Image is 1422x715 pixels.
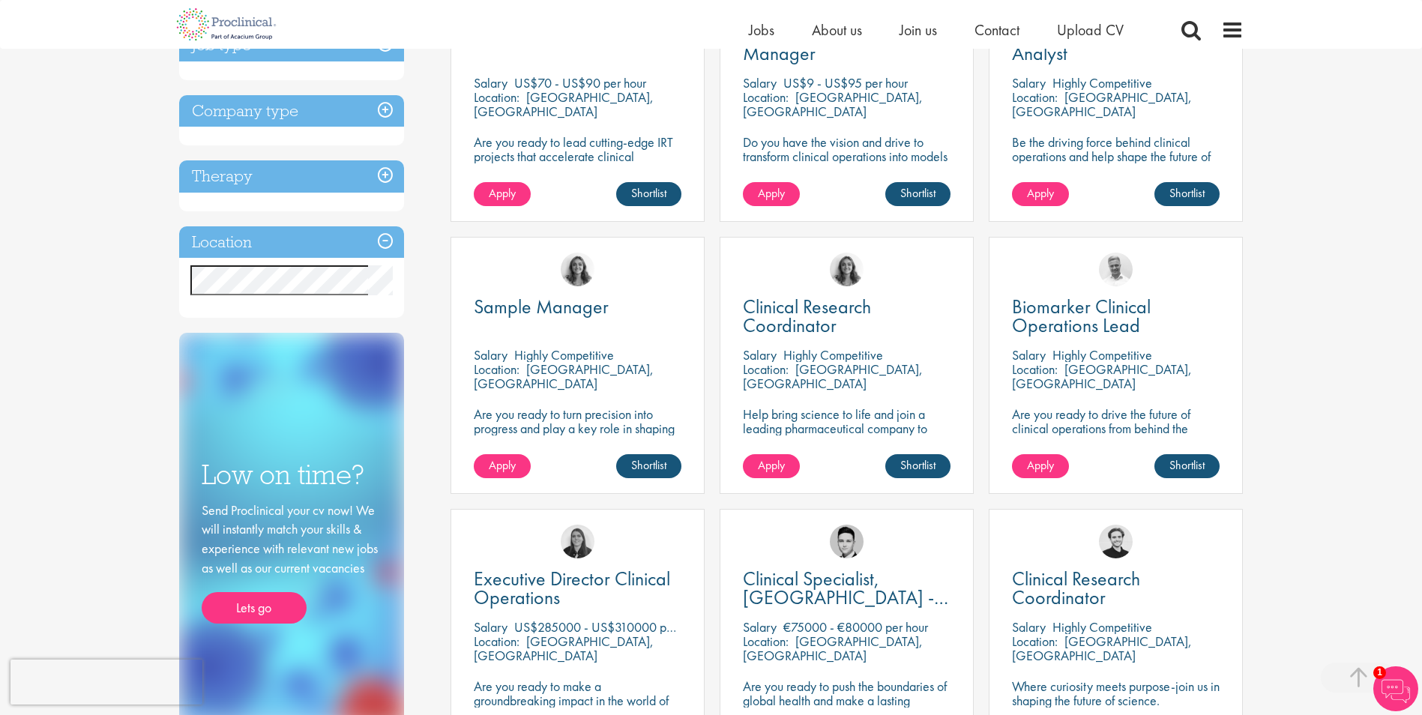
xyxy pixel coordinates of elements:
span: Location: [1012,360,1058,378]
p: €75000 - €80000 per hour [783,618,928,636]
h3: Low on time? [202,460,382,489]
p: US$9 - US$95 per hour [783,74,908,91]
span: 1 [1373,666,1386,679]
a: Apply [743,182,800,206]
span: Clinical Research Coordinator [1012,566,1140,610]
a: Shortlist [616,182,681,206]
span: Salary [1012,618,1046,636]
a: Shortlist [616,454,681,478]
p: Help bring science to life and join a leading pharmaceutical company to play a key role in delive... [743,407,950,478]
span: Salary [1012,74,1046,91]
span: Executive Director Clinical Operations [474,566,670,610]
a: Apply [1012,182,1069,206]
a: About us [812,20,862,40]
p: [GEOGRAPHIC_DATA], [GEOGRAPHIC_DATA] [743,88,923,120]
a: Clinical Research Coordinator [743,298,950,335]
span: Clinical Specialist, [GEOGRAPHIC_DATA] - Cardiac [743,566,948,629]
p: Highly Competitive [783,346,883,363]
span: Apply [1027,185,1054,201]
img: Connor Lynes [830,525,864,558]
img: Jackie Cerchio [830,253,864,286]
p: Where curiosity meets purpose-join us in shaping the future of science. [1012,679,1220,708]
img: Ciara Noble [561,525,594,558]
span: Salary [474,618,507,636]
p: Highly Competitive [1052,618,1152,636]
a: Jobs [749,20,774,40]
span: Location: [1012,633,1058,650]
h3: Therapy [179,160,404,193]
a: Lets go [202,592,307,624]
a: Shortlist [1154,182,1220,206]
span: Salary [1012,346,1046,363]
a: Apply [1012,454,1069,478]
span: Salary [743,618,777,636]
p: Are you ready to lead cutting-edge IRT projects that accelerate clinical breakthroughs in biotech? [474,135,681,178]
a: Clinical Research Coordinator [1012,570,1220,607]
span: Location: [743,88,789,106]
p: [GEOGRAPHIC_DATA], [GEOGRAPHIC_DATA] [474,360,654,392]
span: Location: [474,633,519,650]
a: Shortlist [1154,454,1220,478]
span: Apply [1027,457,1054,473]
span: Location: [474,360,519,378]
span: Location: [1012,88,1058,106]
p: Do you have the vision and drive to transform clinical operations into models of excellence in a ... [743,135,950,192]
p: US$70 - US$90 per hour [514,74,646,91]
p: Highly Competitive [1052,346,1152,363]
span: Location: [743,633,789,650]
p: [GEOGRAPHIC_DATA], [GEOGRAPHIC_DATA] [743,360,923,392]
span: Location: [743,360,789,378]
span: Apply [489,185,516,201]
p: [GEOGRAPHIC_DATA], [GEOGRAPHIC_DATA] [1012,360,1192,392]
img: Jackie Cerchio [561,253,594,286]
span: Salary [474,346,507,363]
span: Biomarker Clinical Operations Lead [1012,294,1151,338]
h3: Location [179,226,404,259]
span: Salary [474,74,507,91]
span: Apply [758,185,785,201]
p: Highly Competitive [1052,74,1152,91]
a: Biomarker Clinical Operations Lead [1012,298,1220,335]
a: Contact [974,20,1019,40]
iframe: reCAPTCHA [10,660,202,705]
a: Upload CV [1057,20,1124,40]
p: [GEOGRAPHIC_DATA], [GEOGRAPHIC_DATA] [1012,88,1192,120]
p: [GEOGRAPHIC_DATA], [GEOGRAPHIC_DATA] [474,633,654,664]
span: Location: [474,88,519,106]
a: Sample Manager [474,298,681,316]
span: Clinical Research Coordinator [743,294,871,338]
h3: Company type [179,95,404,127]
div: Send Proclinical your cv now! We will instantly match your skills & experience with relevant new ... [202,501,382,624]
p: [GEOGRAPHIC_DATA], [GEOGRAPHIC_DATA] [474,88,654,120]
span: Salary [743,74,777,91]
a: Clinical Process Excellence Manager [743,25,950,63]
a: Executive Director Clinical Operations [474,570,681,607]
span: Sample Manager [474,294,609,319]
a: Apply [474,454,531,478]
p: US$285000 - US$310000 per annum [514,618,714,636]
p: Be the driving force behind clinical operations and help shape the future of pharma innovation. [1012,135,1220,178]
a: Joshua Bye [1099,253,1133,286]
p: [GEOGRAPHIC_DATA], [GEOGRAPHIC_DATA] [743,633,923,664]
img: Nico Kohlwes [1099,525,1133,558]
a: Shortlist [885,182,950,206]
img: Chatbot [1373,666,1418,711]
a: Apply [743,454,800,478]
span: Apply [489,457,516,473]
p: [GEOGRAPHIC_DATA], [GEOGRAPHIC_DATA] [1012,633,1192,664]
a: Join us [900,20,937,40]
a: Apply [474,182,531,206]
a: Shortlist [885,454,950,478]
